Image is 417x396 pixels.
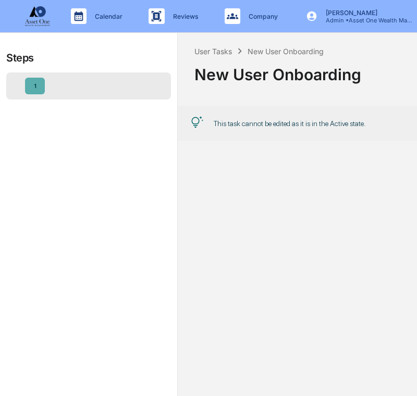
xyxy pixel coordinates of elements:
div: 1 [34,82,37,90]
div: User Tasks [194,47,232,56]
p: Company [240,13,283,20]
div: Steps [6,52,34,64]
img: logo [25,6,50,26]
p: Admin • Asset One Wealth Management [317,17,414,24]
img: Tip [191,116,203,129]
p: [PERSON_NAME] [317,9,414,17]
p: Reviews [165,13,204,20]
p: Calendar [87,13,128,20]
iframe: Open customer support [384,362,412,390]
div: New User Onboarding [248,47,324,56]
div: New User Onboarding [194,57,400,84]
div: This task cannot be edited as it is in the Active state. [214,119,365,128]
